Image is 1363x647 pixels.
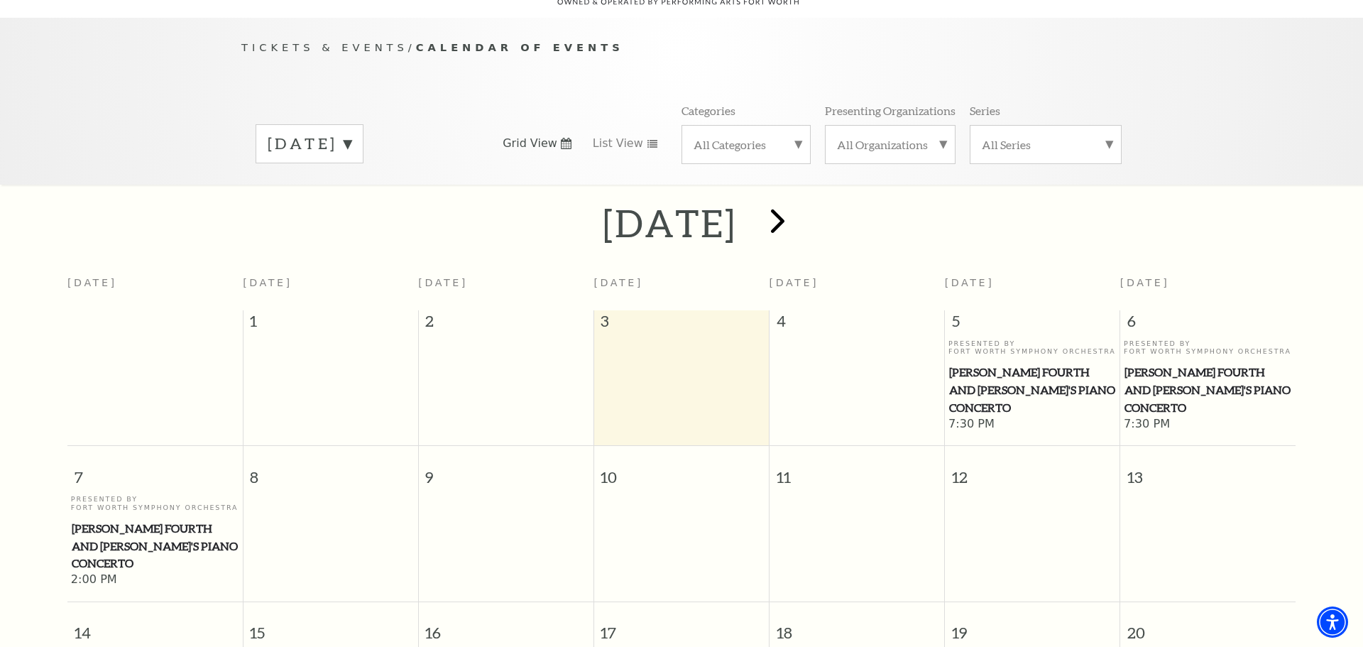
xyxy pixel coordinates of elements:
label: All Organizations [837,137,943,152]
label: All Categories [694,137,799,152]
span: 2:00 PM [71,572,239,588]
span: 13 [1120,446,1296,495]
h2: [DATE] [603,200,737,246]
p: Series [970,103,1000,118]
p: Presented By Fort Worth Symphony Orchestra [71,495,239,511]
span: [DATE] [945,277,995,288]
span: Tickets & Events [241,41,408,53]
span: [PERSON_NAME] Fourth and [PERSON_NAME]'s Piano Concerto [72,520,239,572]
span: 2 [419,310,593,339]
span: 4 [770,310,944,339]
span: 10 [594,446,769,495]
span: [PERSON_NAME] Fourth and [PERSON_NAME]'s Piano Concerto [1124,364,1291,416]
p: Presented By Fort Worth Symphony Orchestra [1124,339,1292,356]
p: Categories [681,103,735,118]
span: List View [593,136,643,151]
button: next [750,198,802,249]
span: 9 [419,446,593,495]
span: 6 [1120,310,1296,339]
div: Accessibility Menu [1317,607,1348,638]
span: 1 [243,310,418,339]
span: Calendar of Events [416,41,624,53]
span: 5 [945,310,1120,339]
label: [DATE] [268,133,351,155]
span: 7:30 PM [948,417,1117,433]
span: [DATE] [418,277,468,288]
span: 11 [770,446,944,495]
span: Grid View [503,136,557,151]
span: [DATE] [243,277,292,288]
span: 7 [67,446,243,495]
span: [DATE] [770,277,819,288]
span: [DATE] [593,277,643,288]
span: [PERSON_NAME] Fourth and [PERSON_NAME]'s Piano Concerto [949,364,1116,416]
label: All Series [982,137,1110,152]
span: 8 [243,446,418,495]
span: 3 [594,310,769,339]
p: Presented By Fort Worth Symphony Orchestra [948,339,1117,356]
span: [DATE] [1120,277,1170,288]
span: 7:30 PM [1124,417,1292,433]
p: Presenting Organizations [825,103,956,118]
p: / [241,39,1122,57]
span: 12 [945,446,1120,495]
th: [DATE] [67,268,243,310]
